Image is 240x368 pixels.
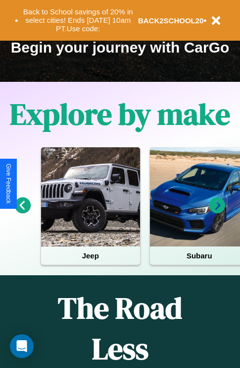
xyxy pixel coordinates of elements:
h4: Jeep [41,246,140,265]
button: Back to School savings of 20% in select cities! Ends [DATE] 10am PT.Use code: [18,5,138,36]
h1: Explore by make [10,94,230,134]
b: BACK2SCHOOL20 [138,16,204,25]
div: Give Feedback [5,164,12,204]
div: Open Intercom Messenger [10,334,34,358]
